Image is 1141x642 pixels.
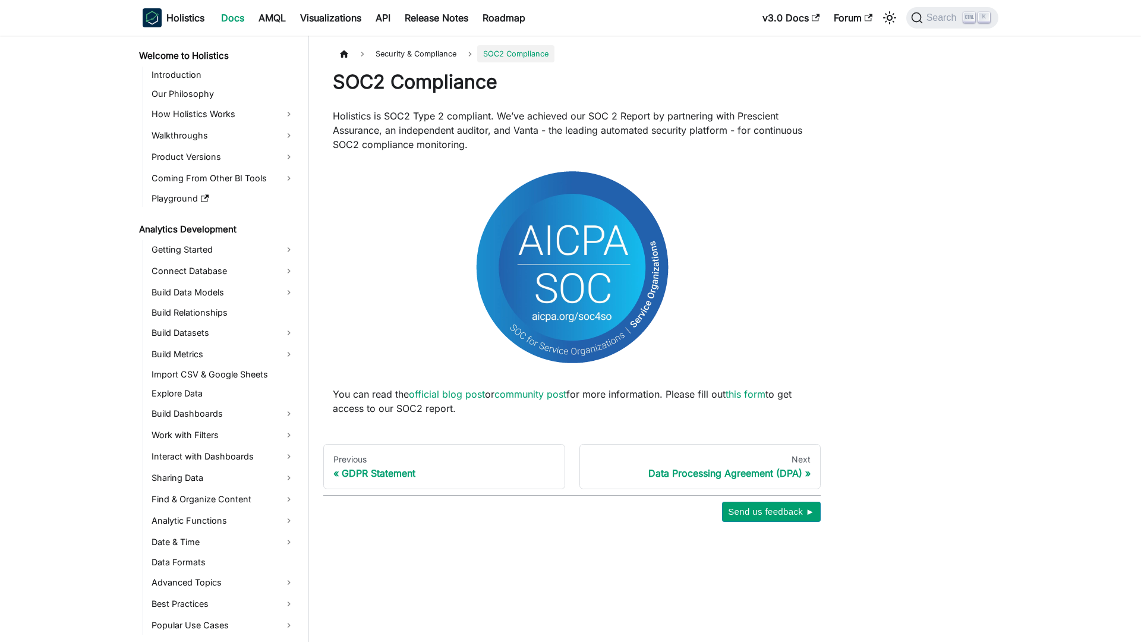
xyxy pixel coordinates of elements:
[579,444,821,489] a: NextData Processing Agreement (DPA)
[148,468,298,487] a: Sharing Data
[148,616,298,635] a: Popular Use Cases
[398,8,475,27] a: Release Notes
[978,12,990,23] kbd: K
[494,388,566,400] a: community post
[148,573,298,592] a: Advanced Topics
[333,45,355,62] a: Home page
[590,467,811,479] div: Data Processing Agreement (DPA)
[148,126,298,145] a: Walkthroughs
[214,8,251,27] a: Docs
[333,387,811,416] p: You can read the or for more information. Please fill out to get access to our SOC2 report.
[251,8,293,27] a: AMQL
[880,8,899,27] button: Switch between dark and light mode (currently light mode)
[148,86,298,102] a: Our Philosophy
[333,109,811,152] p: Holistics is SOC2 Type 2 compliant. We’ve achieved our SOC 2 Report by partnering with Prescient ...
[148,105,298,124] a: How Holistics Works
[477,45,554,62] span: SOC2 Compliance
[726,388,765,400] a: this form
[722,502,821,522] button: Send us feedback ►
[148,190,298,207] a: Playground
[333,70,811,94] h1: SOC2 Compliance
[148,147,298,166] a: Product Versions
[148,447,298,466] a: Interact with Dashboards
[135,48,298,64] a: Welcome to Holistics
[148,490,298,509] a: Find & Organize Content
[148,283,298,302] a: Build Data Models
[148,345,298,364] a: Build Metrics
[148,304,298,321] a: Build Relationships
[148,240,298,259] a: Getting Started
[148,67,298,83] a: Introduction
[148,366,298,383] a: Import CSV & Google Sheets
[148,404,298,423] a: Build Dashboards
[143,8,162,27] img: Holistics
[333,45,811,62] nav: Breadcrumbs
[370,45,462,62] span: Security & Compliance
[827,8,880,27] a: Forum
[728,504,815,520] span: Send us feedback ►
[148,262,298,281] a: Connect Database
[143,8,204,27] a: HolisticsHolistics
[131,36,309,642] nav: Docs sidebar
[590,454,811,465] div: Next
[923,12,964,23] span: Search
[148,385,298,402] a: Explore Data
[333,454,555,465] div: Previous
[409,388,485,400] a: official blog post
[148,323,298,342] a: Build Datasets
[148,594,298,613] a: Best Practices
[135,221,298,238] a: Analytics Development
[166,11,204,25] b: Holistics
[148,426,298,445] a: Work with Filters
[906,7,998,29] button: Search (Ctrl+K)
[148,511,298,530] a: Analytic Functions
[293,8,368,27] a: Visualizations
[475,8,532,27] a: Roadmap
[323,444,821,489] nav: Docs pages
[148,554,298,571] a: Data Formats
[755,8,827,27] a: v3.0 Docs
[368,8,398,27] a: API
[323,444,565,489] a: PreviousGDPR Statement
[333,467,555,479] div: GDPR Statement
[148,533,298,552] a: Date & Time
[148,169,298,188] a: Coming From Other BI Tools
